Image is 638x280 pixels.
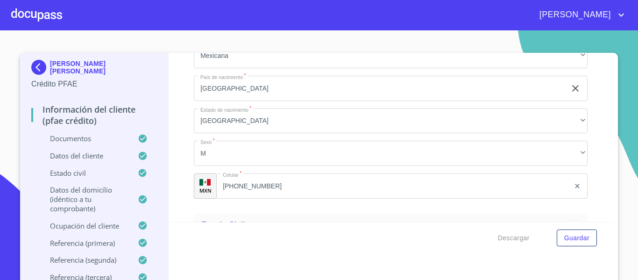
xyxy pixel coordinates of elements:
div: [GEOGRAPHIC_DATA] [194,108,588,134]
button: account of current user [532,7,627,22]
p: [PERSON_NAME] [PERSON_NAME] [50,60,157,75]
button: Guardar [557,230,597,247]
div: M [194,141,588,166]
div: Mexicana [194,43,588,69]
span: Descargar [498,232,530,244]
span: [PERSON_NAME] [532,7,616,22]
p: Crédito PFAE [31,79,157,90]
img: Docupass spot blue [31,60,50,75]
p: Referencia (segunda) [31,255,138,265]
img: R93DlvwvvjP9fbrDwZeCRYBHk45OWMq+AAOlFVsxT89f82nwPLnD58IP7+ANJEaWYhP0Tx8kkA0WlQMPQsAAgwAOmBj20AXj6... [199,179,211,186]
p: MXN [199,187,212,194]
span: Estado Civil [201,221,245,229]
p: Ocupación del Cliente [31,221,138,230]
p: Información del cliente (PFAE crédito) [31,104,157,126]
p: Datos del cliente [31,151,138,160]
div: Estado Civil [194,214,588,236]
p: Referencia (primera) [31,238,138,248]
span: Guardar [564,232,589,244]
p: Datos del domicilio (idéntico a tu comprobante) [31,185,138,213]
p: Documentos [31,134,138,143]
button: clear input [570,83,581,94]
button: clear input [574,182,581,190]
button: Descargar [494,230,533,247]
div: [PERSON_NAME] [PERSON_NAME] [31,60,157,79]
p: Estado Civil [31,168,138,178]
